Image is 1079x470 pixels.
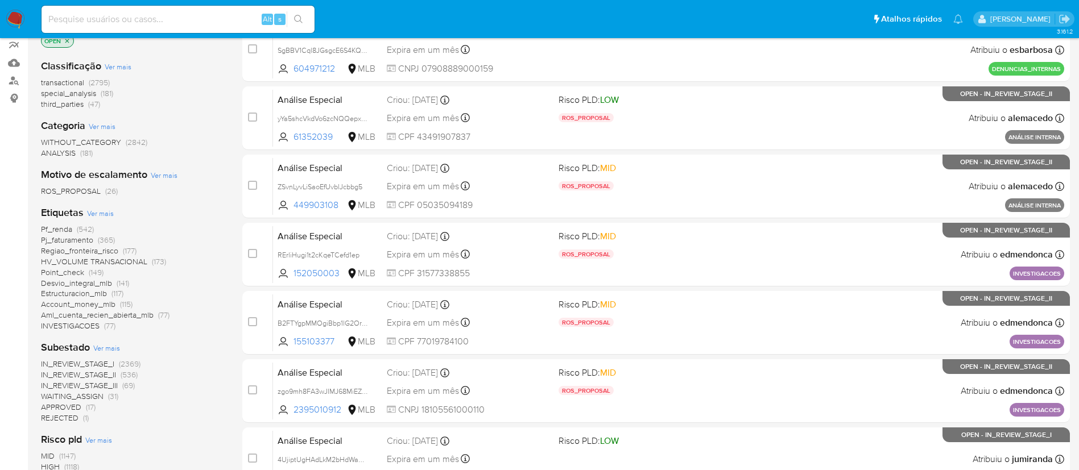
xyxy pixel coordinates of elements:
span: 3.161.2 [1057,27,1073,36]
span: s [278,14,282,24]
span: Alt [263,14,272,24]
input: Pesquise usuários ou casos... [42,12,315,27]
span: Atalhos rápidos [881,13,942,25]
a: Sair [1059,13,1070,25]
a: Notificações [953,14,963,24]
button: search-icon [287,11,310,27]
p: adriano.brito@mercadolivre.com [990,14,1055,24]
